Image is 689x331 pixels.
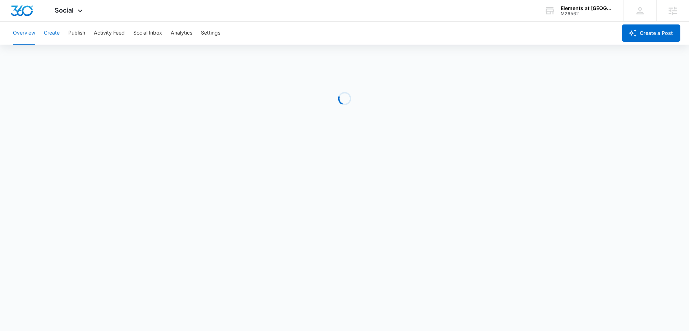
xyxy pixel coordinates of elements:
[171,22,192,45] button: Analytics
[561,11,613,16] div: account id
[133,22,162,45] button: Social Inbox
[68,22,85,45] button: Publish
[622,24,680,42] button: Create a Post
[44,22,60,45] button: Create
[94,22,125,45] button: Activity Feed
[55,6,74,14] span: Social
[13,22,35,45] button: Overview
[561,5,613,11] div: account name
[201,22,220,45] button: Settings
